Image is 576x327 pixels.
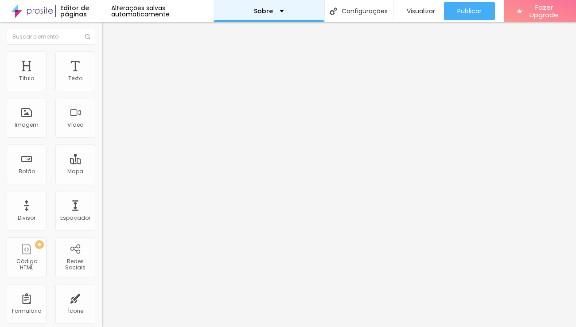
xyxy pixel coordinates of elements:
[111,5,214,17] div: Alterações salvas automaticamente
[19,168,35,175] div: Botão
[444,2,495,20] button: Publicar
[15,122,39,128] div: Imagem
[457,8,482,15] span: Publicar
[85,34,90,39] img: Icone
[19,75,34,82] div: Título
[68,75,82,82] div: Texto
[254,8,273,14] p: Sobre
[9,258,44,271] div: Código HTML
[525,4,563,19] span: Fazer Upgrade
[67,168,83,175] div: Mapa
[393,2,444,20] button: Visualizar
[67,122,83,128] div: Vídeo
[7,29,95,45] input: Buscar elemento
[330,8,337,15] img: Icone
[12,308,41,314] div: Formulário
[18,215,35,221] div: Divisor
[55,5,111,17] div: Editor de páginas
[68,308,83,314] div: Ícone
[58,258,93,271] div: Redes Sociais
[407,8,435,15] span: Visualizar
[102,22,576,327] iframe: Editor
[60,215,90,221] div: Espaçador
